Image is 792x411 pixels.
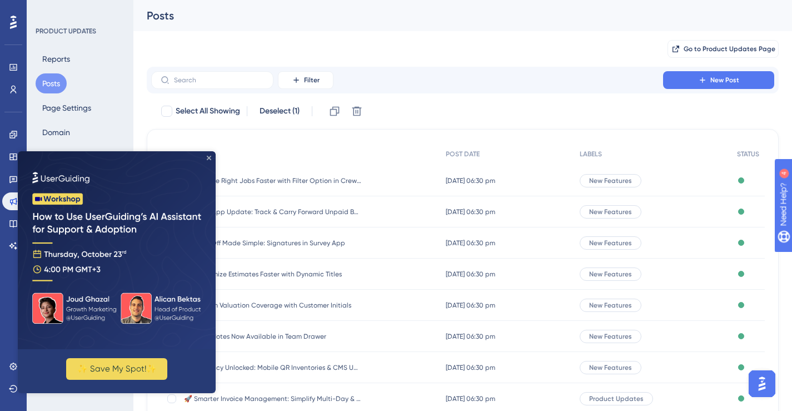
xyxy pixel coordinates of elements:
span: ✍️ Crew Notes Now Available in Team Drawer [184,332,362,341]
span: Select All Showing [176,105,240,118]
span: Need Help? [26,3,69,16]
button: Posts [36,73,67,93]
button: Access [36,147,74,167]
span: Deselect (1) [260,105,300,118]
button: New Post [663,71,774,89]
span: ✨ Efficiency Unlocked: Mobile QR Inventories & CMS Update [184,363,362,372]
div: Close Preview [189,4,193,9]
button: Go to Product Updates Page [668,40,779,58]
button: Deselect (1) [254,101,305,121]
div: Posts [147,8,751,23]
span: [DATE] 06:30 pm [446,239,495,247]
span: New Features [589,332,632,341]
span: [DATE] 06:30 pm [446,301,495,310]
button: Reports [36,49,77,69]
span: 📝 Confirm Valuation Coverage with Customer Initials [184,301,362,310]
span: STATUS [737,150,759,159]
div: 4 [77,6,81,14]
span: New Features [589,239,632,247]
button: Filter [278,71,333,89]
span: New Features [589,270,632,279]
span: POST NAME [166,150,202,159]
span: 🚀 Smarter Invoice Management: Simplify Multi-Day & Multi-Phase Billing [184,394,362,403]
span: Filter [304,76,320,85]
iframe: UserGuiding AI Assistant Launcher [745,367,779,400]
span: 📲 Sign-Off Made Simple: Signatures in Survey App [184,239,362,247]
span: Go to Product Updates Page [684,44,775,53]
span: New Features [589,207,632,216]
span: LABELS [580,150,602,159]
span: New Features [589,301,632,310]
button: Domain [36,122,77,142]
span: [DATE] 06:30 pm [446,394,495,403]
span: New Features [589,176,632,185]
button: Page Settings [36,98,98,118]
span: New Post [710,76,739,85]
input: Search [174,76,264,84]
span: [DATE] 06:30 pm [446,270,495,279]
span: Product Updates [589,394,644,403]
span: POST DATE [446,150,480,159]
span: ⚡ Find the Right Jobs Faster with Filter Option in Crew App [184,176,362,185]
span: New Features [589,363,632,372]
span: [DATE] 06:30 pm [446,176,495,185]
button: ✨ Save My Spot!✨ [48,207,150,229]
span: 📲 Crew App Update: Track & Carry Forward Unpaid Balances [184,207,362,216]
span: [DATE] 06:30 pm [446,363,495,372]
div: PRODUCT UPDATES [36,27,96,36]
span: [DATE] 06:30 pm [446,207,495,216]
span: [DATE] 06:30 pm [446,332,495,341]
span: ⚡ Customize Estimates Faster with Dynamic Titles [184,270,362,279]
